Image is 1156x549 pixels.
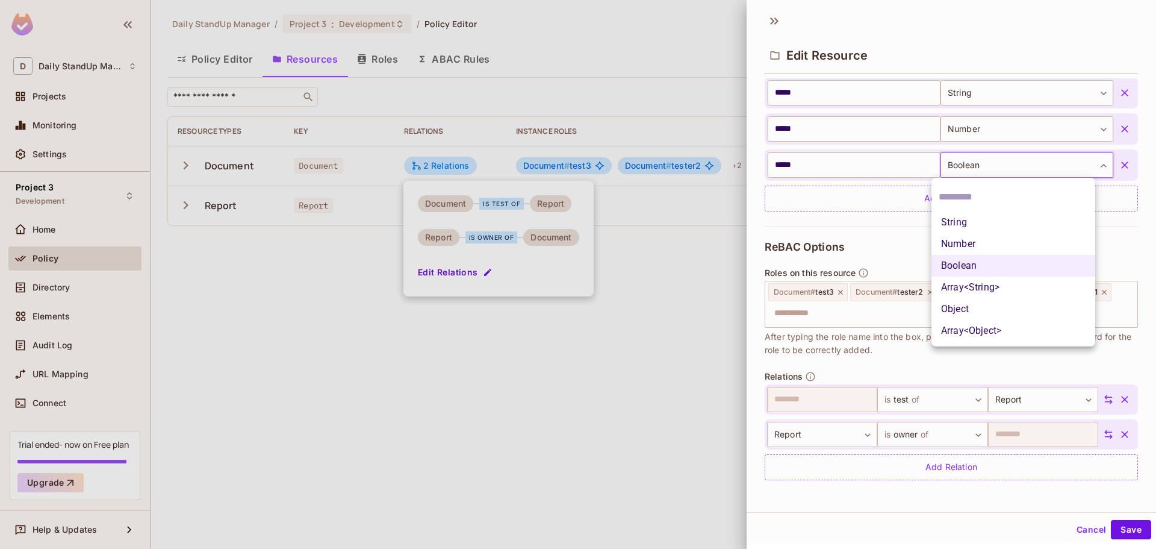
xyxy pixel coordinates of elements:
li: Boolean [931,255,1095,277]
li: Array<Object> [931,320,1095,342]
li: Array<String> [931,277,1095,298]
li: Number [931,233,1095,255]
li: Object [931,298,1095,320]
li: String [931,212,1095,233]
